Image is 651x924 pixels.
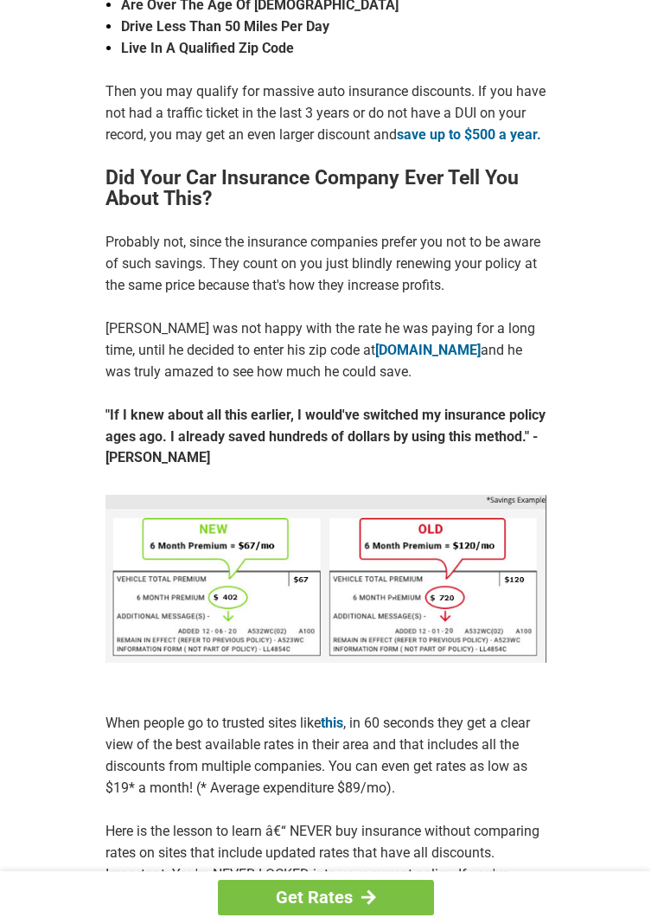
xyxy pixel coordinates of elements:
a: Get Rates [218,880,434,915]
strong: "If I knew about all this earlier, I would've switched my insurance policy ages ago. I already sa... [105,405,546,470]
a: this [321,715,343,731]
p: [PERSON_NAME] was not happy with the rate he was paying for a long time, until he decided to ente... [105,318,546,383]
h2: Did Your Car Insurance Company Ever Tell You About This? [105,168,546,210]
img: savings [105,495,546,663]
strong: Live In A Qualified Zip Code [121,38,546,60]
p: Probably not, since the insurance companies prefer you not to be aware of such savings. They coun... [105,232,546,297]
p: Then you may qualify for massive auto insurance discounts. If you have not had a traffic ticket i... [105,81,546,146]
a: save up to $500 a year. [397,126,541,143]
a: [DOMAIN_NAME] [375,342,481,358]
strong: Drive Less Than 50 Miles Per Day [121,16,546,38]
p: When people go to trusted sites like , in 60 seconds they get a clear view of the best available ... [105,713,546,799]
